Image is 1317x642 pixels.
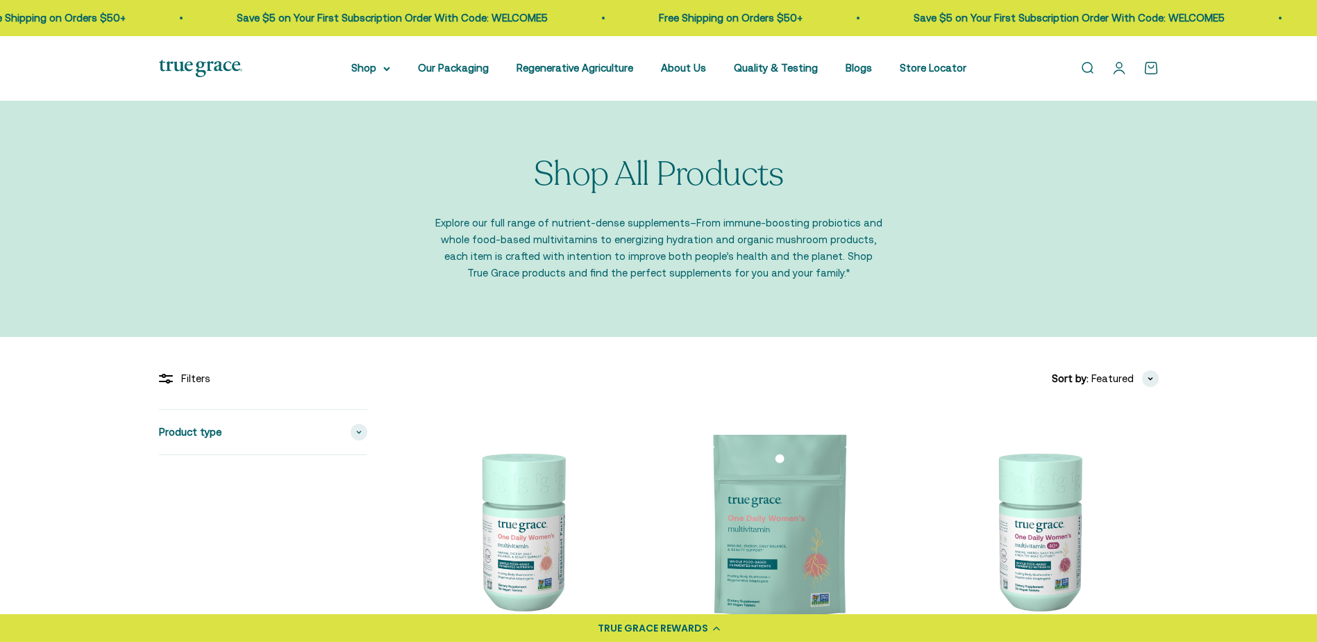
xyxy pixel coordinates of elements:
p: Save $5 on Your First Subscription Order With Code: WELCOME5 [231,10,542,26]
a: Blogs [846,62,872,74]
a: Regenerative Agriculture [517,62,633,74]
summary: Product type [159,410,367,454]
p: Save $5 on Your First Subscription Order With Code: WELCOME5 [908,10,1219,26]
span: Featured [1091,370,1134,387]
div: TRUE GRACE REWARDS [598,621,708,636]
button: Featured [1091,370,1159,387]
a: About Us [661,62,706,74]
p: Explore our full range of nutrient-dense supplements–From immune-boosting probiotics and whole fo... [433,215,884,281]
span: Product type [159,424,221,441]
summary: Shop [351,60,390,76]
a: Free Shipping on Orders $50+ [653,12,797,24]
span: Sort by: [1052,370,1089,387]
a: Our Packaging [418,62,489,74]
a: Store Locator [900,62,966,74]
a: Quality & Testing [734,62,818,74]
p: Shop All Products [534,156,784,193]
div: Filters [159,370,367,387]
